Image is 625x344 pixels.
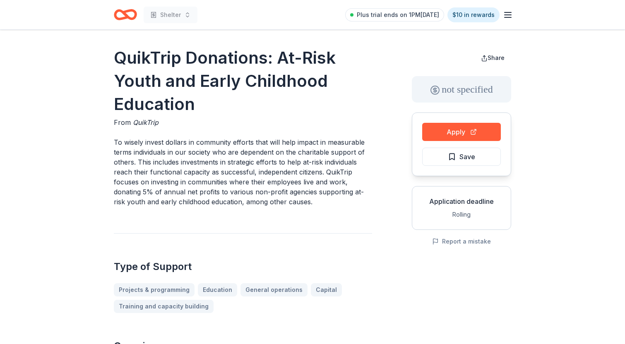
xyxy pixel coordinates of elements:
[422,123,501,141] button: Apply
[488,54,505,61] span: Share
[114,300,214,313] a: Training and capacity building
[198,283,237,296] a: Education
[345,8,444,21] a: Plus trial ends on 1PM[DATE]
[133,118,159,127] span: QuikTrip
[419,196,504,206] div: Application deadline
[114,5,137,24] a: Home
[114,283,195,296] a: Projects & programming
[474,50,511,66] button: Share
[114,117,372,127] div: From
[311,283,342,296] a: Capital
[114,46,372,116] h1: QuikTrip Donations: At-Risk Youth and Early Childhood Education
[432,236,491,246] button: Report a mistake
[114,137,372,207] p: To wisely invest dollars in community efforts that will help impact in measurable terms individua...
[144,7,197,23] button: Shelter
[422,148,501,166] button: Save
[412,76,511,103] div: not specified
[419,210,504,220] div: Rolling
[459,151,475,162] span: Save
[160,10,181,20] span: Shelter
[240,283,308,296] a: General operations
[447,7,500,22] a: $10 in rewards
[357,10,439,20] span: Plus trial ends on 1PM[DATE]
[114,260,372,273] h2: Type of Support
